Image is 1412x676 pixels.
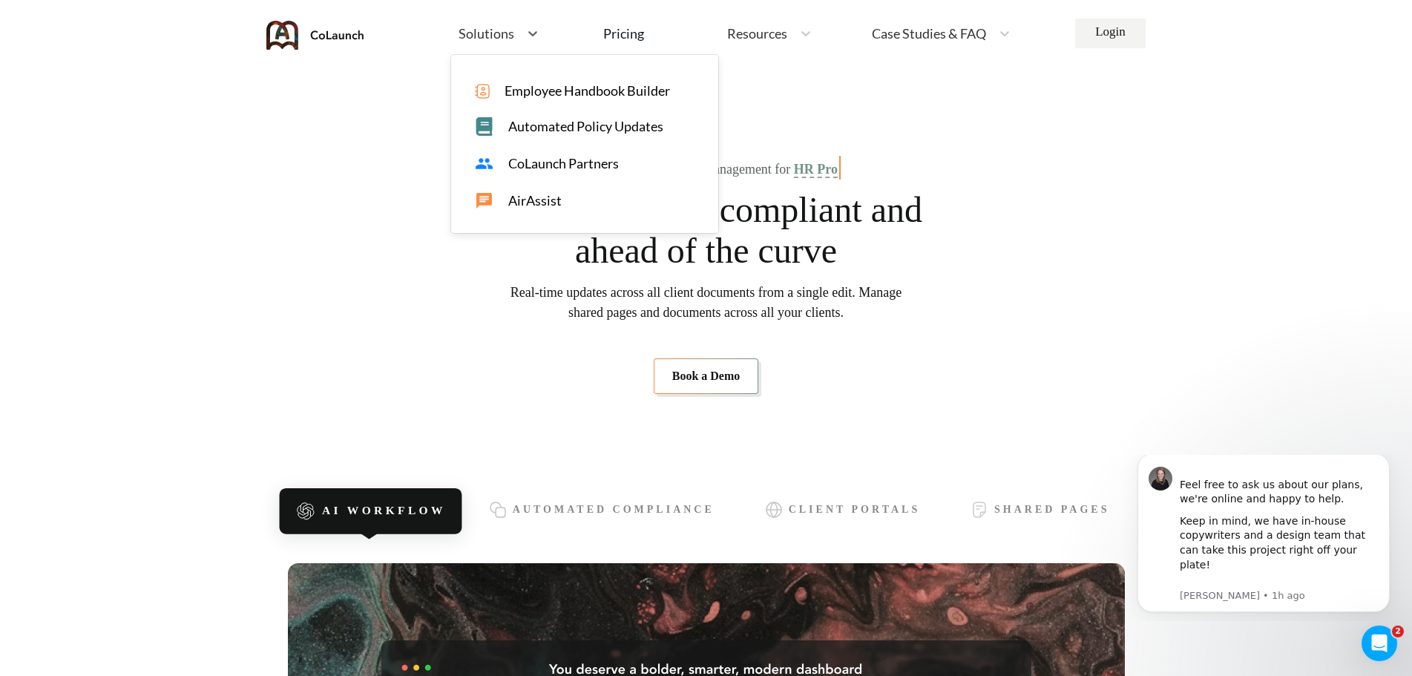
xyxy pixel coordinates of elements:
[1115,455,1412,621] iframe: Intercom notifications message
[65,59,263,132] div: Keep in mind, we have in-house copywriters and a design team that can take this project right off...
[727,27,787,40] span: Resources
[994,504,1109,516] span: Shared Pages
[513,504,715,516] span: Automated Compliance
[654,358,759,394] a: Book a Demo
[459,27,514,40] span: Solutions
[489,501,507,519] img: icon
[765,501,783,519] img: icon
[65,8,263,52] div: Feel free to ask us about our plans, we're online and happy to help.
[266,21,364,50] img: coLaunch
[510,283,902,323] span: Real-time updates across all client documents from a single edit. Manage shared pages and documen...
[603,20,644,47] a: Pricing
[794,162,838,178] span: HR Pro
[872,27,986,40] span: Case Studies & FAQ
[1392,626,1404,637] span: 2
[321,505,445,518] span: AI Workflow
[475,84,490,99] img: icon
[1075,19,1146,48] a: Login
[971,501,988,519] img: icon
[1362,626,1397,661] iframe: Intercom live chat
[508,156,619,171] span: CoLaunch Partners
[603,27,644,40] div: Pricing
[505,83,670,99] span: Employee Handbook Builder
[508,119,663,134] span: Automated Policy Updates
[295,502,315,521] img: icon
[65,8,263,132] div: Message content
[65,134,263,148] p: Message from Holly, sent 1h ago
[789,504,921,516] span: Client Portals
[508,193,562,209] span: AirAssist
[33,12,57,36] img: Profile image for Holly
